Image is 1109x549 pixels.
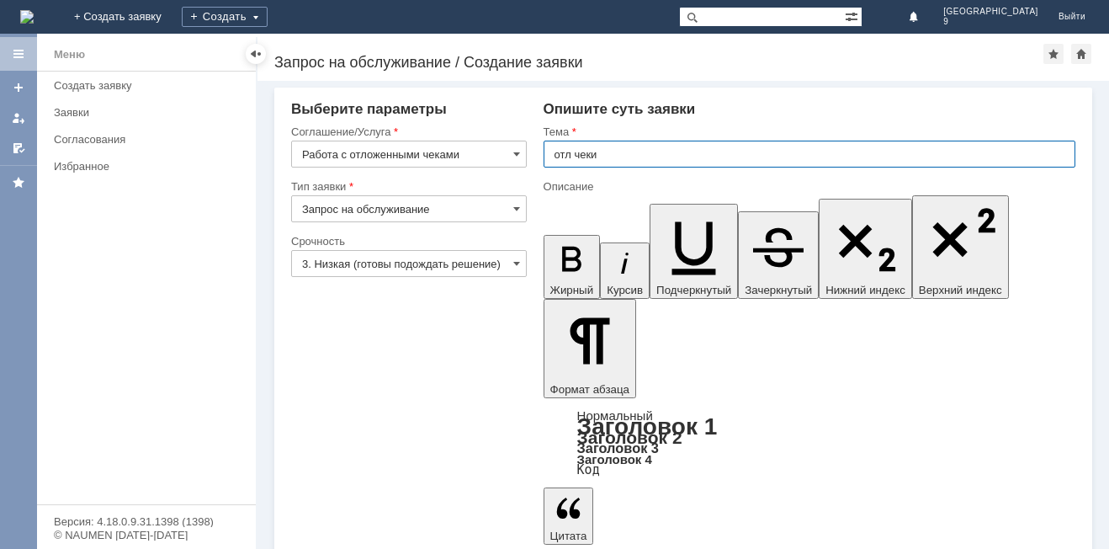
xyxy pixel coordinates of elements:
[912,195,1009,299] button: Верхний индекс
[544,235,601,299] button: Жирный
[550,383,629,396] span: Формат абзаца
[544,126,1072,137] div: Тема
[246,44,266,64] div: Скрыть меню
[650,204,738,299] button: Подчеркнутый
[291,181,523,192] div: Тип заявки
[54,133,246,146] div: Согласования
[182,7,268,27] div: Создать
[47,99,252,125] a: Заявки
[544,101,696,117] span: Опишите суть заявки
[291,126,523,137] div: Соглашение/Услуга
[54,530,239,541] div: © NAUMEN [DATE]-[DATE]
[20,10,34,24] img: logo
[54,160,227,173] div: Избранное
[943,7,1038,17] span: [GEOGRAPHIC_DATA]
[577,413,718,440] a: Заголовок 1
[550,530,587,542] span: Цитата
[5,104,32,131] a: Мои заявки
[943,17,1038,27] span: 9
[544,488,594,545] button: Цитата
[47,126,252,152] a: Согласования
[819,199,912,299] button: Нижний индекс
[1043,44,1064,64] div: Добавить в избранное
[825,284,905,296] span: Нижний индекс
[845,8,862,24] span: Расширенный поиск
[600,243,650,299] button: Курсив
[1071,44,1091,64] div: Сделать домашней страницей
[577,462,600,477] a: Код
[550,284,594,296] span: Жирный
[54,45,85,65] div: Меню
[577,452,652,466] a: Заголовок 4
[919,284,1002,296] span: Верхний индекс
[291,101,447,117] span: Выберите параметры
[544,299,636,398] button: Формат абзаца
[577,440,659,456] a: Заголовок 3
[291,236,523,247] div: Срочность
[54,516,239,527] div: Версия: 4.18.0.9.31.1398 (1398)
[607,284,643,296] span: Курсив
[656,284,731,296] span: Подчеркнутый
[5,74,32,101] a: Создать заявку
[5,135,32,162] a: Мои согласования
[745,284,812,296] span: Зачеркнутый
[577,428,682,447] a: Заголовок 2
[274,54,1043,71] div: Запрос на обслуживание / Создание заявки
[738,211,819,299] button: Зачеркнутый
[54,79,246,92] div: Создать заявку
[544,181,1072,192] div: Описание
[577,408,653,423] a: Нормальный
[47,72,252,99] a: Создать заявку
[20,10,34,24] a: Перейти на домашнюю страницу
[54,106,246,119] div: Заявки
[544,410,1075,476] div: Формат абзаца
